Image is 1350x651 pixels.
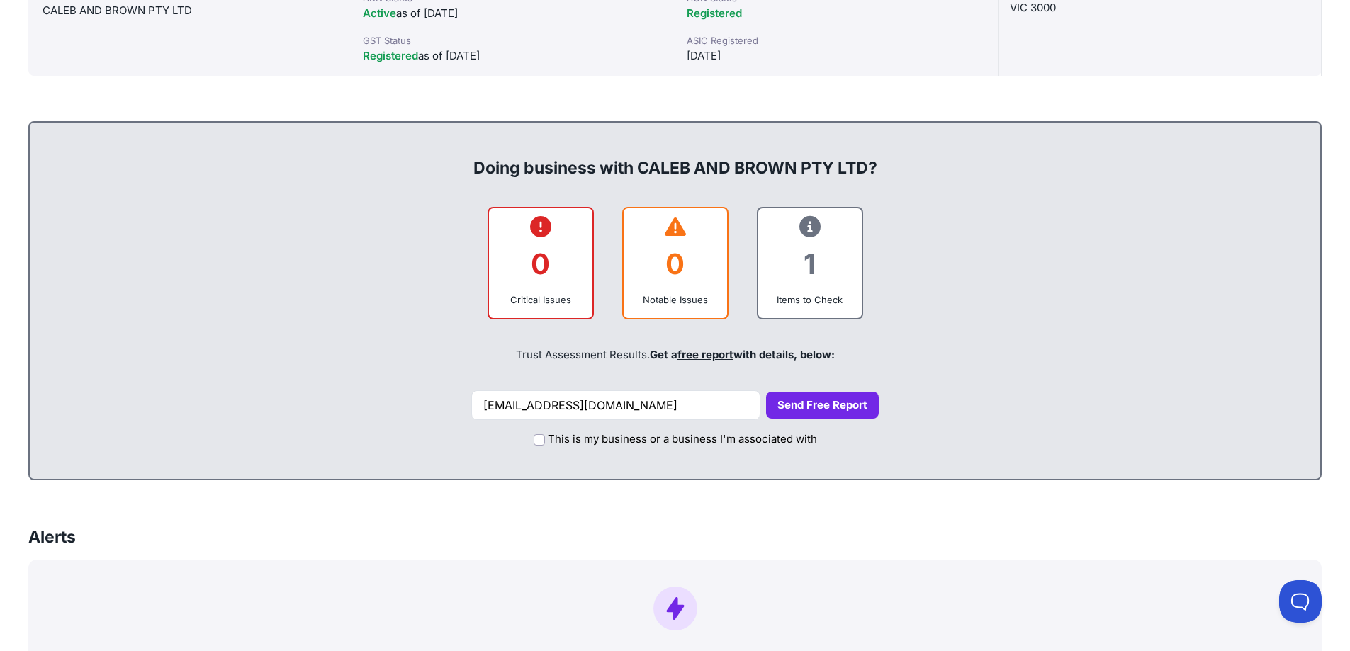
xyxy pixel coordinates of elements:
[363,47,663,64] div: as of [DATE]
[548,431,817,448] label: This is my business or a business I'm associated with
[770,235,850,293] div: 1
[471,390,760,420] input: Your email address
[44,331,1306,379] div: Trust Assessment Results.
[363,33,663,47] div: GST Status
[363,49,418,62] span: Registered
[28,526,76,548] h3: Alerts
[500,235,581,293] div: 0
[44,134,1306,179] div: Doing business with CALEB AND BROWN PTY LTD?
[770,293,850,307] div: Items to Check
[650,348,835,361] span: Get a with details, below:
[687,33,986,47] div: ASIC Registered
[766,392,879,419] button: Send Free Report
[687,47,986,64] div: [DATE]
[363,5,663,22] div: as of [DATE]
[635,235,716,293] div: 0
[687,6,742,20] span: Registered
[363,6,396,20] span: Active
[1279,580,1322,623] iframe: Toggle Customer Support
[43,2,337,19] div: CALEB AND BROWN PTY LTD
[677,348,733,361] a: free report
[635,293,716,307] div: Notable Issues
[500,293,581,307] div: Critical Issues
